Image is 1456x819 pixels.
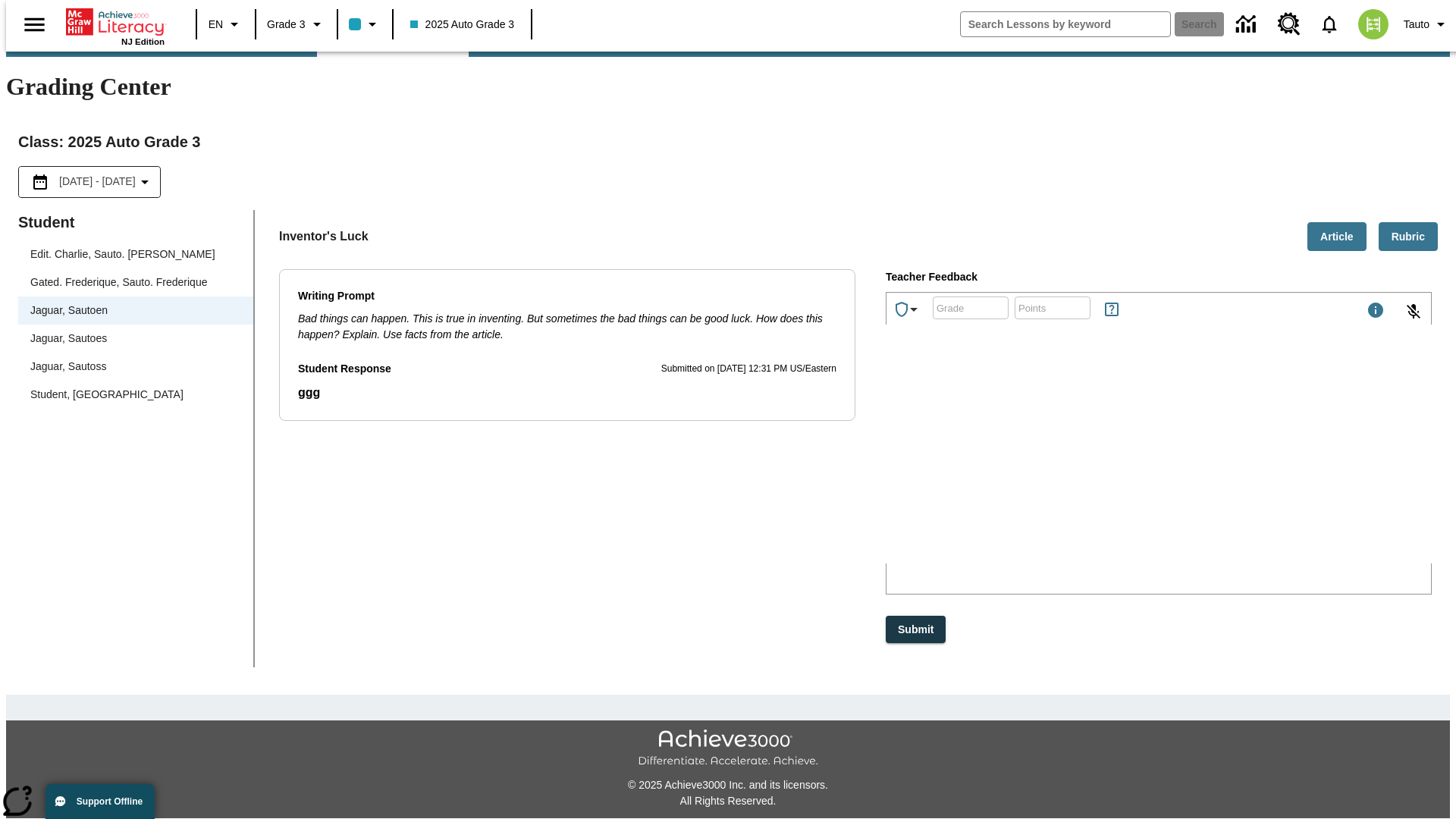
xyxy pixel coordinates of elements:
[30,303,108,318] div: Jaguar, Sautoen
[1358,9,1389,39] img: avatar image
[18,130,1438,154] h2: Class : 2025 Auto Grade 3
[6,777,1450,793] p: © 2025 Achieve3000 Inc. and its licensors.
[30,275,207,290] div: Gated. Frederique, Sauto. Frederique
[279,227,369,246] p: Inventor's Luck
[298,288,836,305] p: Writing Prompt
[1404,17,1429,33] span: Tauto
[961,12,1170,36] input: search field
[1269,4,1310,45] a: Resource Center, Will open in new tab
[30,246,215,262] div: Edit. Charlie, Sauto. [PERSON_NAME]
[30,331,107,347] div: Jaguar, Sautoes
[66,5,165,46] div: Home
[6,12,221,26] p: xjzGz
[18,268,253,297] div: Gated. Frederique, Sauto. Frederique
[343,11,388,38] button: Class color is light blue. Change class color
[30,359,106,375] div: Jaguar, Sautoss
[202,11,250,38] button: Language: EN, Select a language
[661,362,836,377] p: Submitted on [DATE] 12:31 PM US/Eastern
[45,784,155,819] button: Support Offline
[410,17,515,33] span: 2025 Auto Grade 3
[30,387,184,403] div: Student, [GEOGRAPHIC_DATA]
[886,269,1432,286] p: Teacher Feedback
[25,173,154,191] button: Select the date range menu item
[1015,297,1090,319] div: Points: Must be equal to or less than 25.
[1097,294,1127,325] button: Rules for Earning Points and Achievements, Will open in new tab
[121,37,165,46] span: NJ Edition
[18,325,253,353] div: Jaguar, Sautoes
[18,353,253,381] div: Jaguar, Sautoss
[1349,5,1398,44] button: Select a new avatar
[1379,222,1438,252] button: Rubric, Will open in new tab
[933,288,1009,328] input: Grade: Letters, numbers, %, + and - are allowed.
[12,2,57,47] button: Open side menu
[66,7,165,37] a: Home
[1367,301,1385,322] div: Maximum 1000 characters Press Escape to exit toolbar and use left and right arrow keys to access ...
[1227,4,1269,45] a: Data Center
[933,297,1009,319] div: Grade: Letters, numbers, %, + and - are allowed.
[6,793,1450,809] p: All Rights Reserved.
[18,240,253,268] div: Edit. Charlie, Sauto. [PERSON_NAME]
[638,730,818,768] img: Achieve3000 Differentiate Accelerate Achieve
[18,210,253,234] p: Student
[886,616,946,644] button: Submit
[59,174,136,190] span: [DATE] - [DATE]
[18,297,253,325] div: Jaguar, Sautoen
[77,796,143,807] span: Support Offline
[1307,222,1367,252] button: Article, Will open in new tab
[209,17,223,33] span: EN
[298,384,836,402] p: Student Response
[6,12,221,26] body: Type your response here.
[267,17,306,33] span: Grade 3
[298,361,391,378] p: Student Response
[1398,11,1456,38] button: Profile/Settings
[136,173,154,191] svg: Collapse Date Range Filter
[1395,293,1432,330] button: Click to activate and allow voice recognition
[298,384,836,402] p: ggg
[18,381,253,409] div: Student, [GEOGRAPHIC_DATA]
[886,294,929,325] button: Achievements
[1015,288,1090,328] input: Points: Must be equal to or less than 25.
[1310,5,1349,44] a: Notifications
[298,311,836,343] p: Bad things can happen. This is true in inventing. But sometimes the bad things can be good luck. ...
[6,73,1450,101] h1: Grading Center
[261,11,332,38] button: Grade: Grade 3, Select a grade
